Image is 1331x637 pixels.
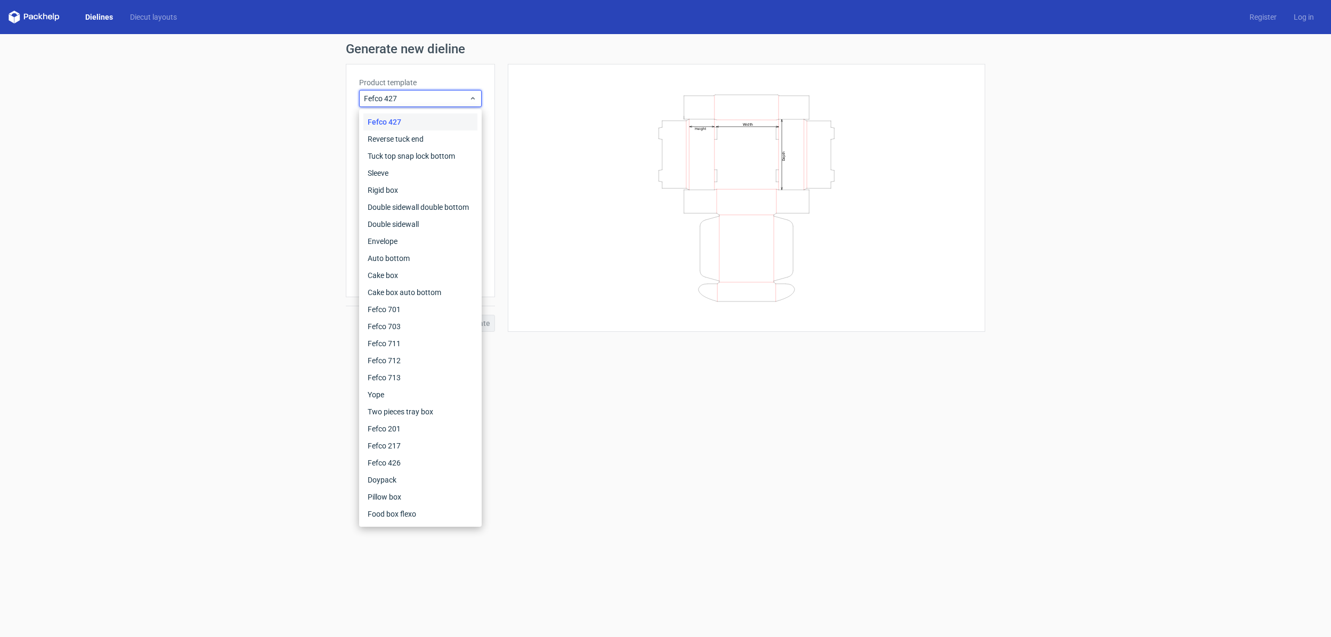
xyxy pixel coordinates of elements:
div: Rigid box [363,182,477,199]
div: Fefco 217 [363,437,477,454]
div: Sleeve [363,165,477,182]
div: Tuck top snap lock bottom [363,148,477,165]
div: Pillow box [363,488,477,505]
div: Fefco 201 [363,420,477,437]
a: Diecut layouts [121,12,185,22]
div: Food box flexo [363,505,477,522]
div: Double sidewall double bottom [363,199,477,216]
h1: Generate new dieline [346,43,985,55]
div: Reverse tuck end [363,130,477,148]
label: Product template [359,77,482,88]
div: Auto bottom [363,250,477,267]
div: Two pieces tray box [363,403,477,420]
div: Fefco 701 [363,301,477,318]
text: Height [695,126,706,130]
div: Fefco 426 [363,454,477,471]
a: Log in [1285,12,1322,22]
a: Dielines [77,12,121,22]
text: Width [743,121,753,126]
div: Envelope [363,233,477,250]
div: Double sidewall [363,216,477,233]
text: Depth [782,151,786,160]
div: Fefco 427 [363,113,477,130]
div: Cake box [363,267,477,284]
div: Cake box auto bottom [363,284,477,301]
div: Fefco 703 [363,318,477,335]
div: Fefco 712 [363,352,477,369]
div: Fefco 711 [363,335,477,352]
div: Doypack [363,471,477,488]
div: Yope [363,386,477,403]
a: Register [1241,12,1285,22]
div: Fefco 713 [363,369,477,386]
span: Fefco 427 [364,93,469,104]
